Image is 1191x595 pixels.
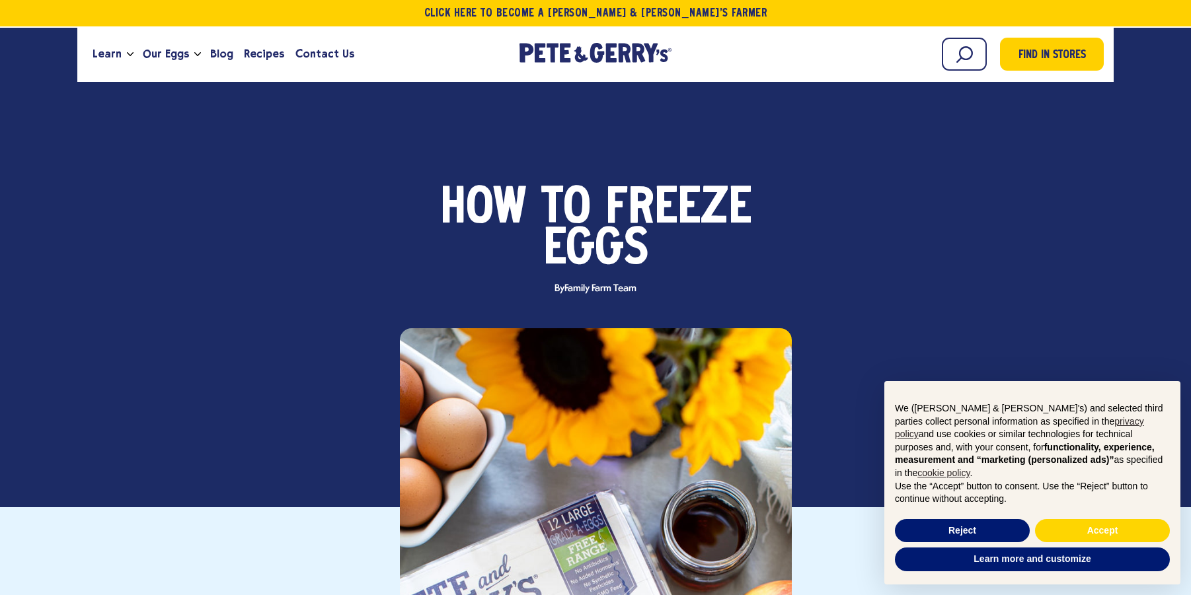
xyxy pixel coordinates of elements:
[295,46,354,62] span: Contact Us
[143,46,189,62] span: Our Eggs
[1035,519,1170,543] button: Accept
[895,480,1170,506] p: Use the “Accept” button to consent. Use the “Reject” button to continue without accepting.
[548,284,643,294] span: By
[93,46,122,62] span: Learn
[239,36,289,72] a: Recipes
[210,46,233,62] span: Blog
[541,189,591,230] span: to
[874,370,1191,595] div: Notice
[895,547,1170,571] button: Learn more and customize
[917,468,970,478] a: cookie policy
[290,36,360,72] a: Contact Us
[895,519,1030,543] button: Reject
[1000,38,1104,71] a: Find in Stores
[87,36,127,72] a: Learn
[895,402,1170,480] p: We ([PERSON_NAME] & [PERSON_NAME]'s) and selected third parties collect personal information as s...
[543,230,648,271] span: Eggs
[605,189,751,230] span: Freeze
[1018,47,1086,65] span: Find in Stores
[942,38,987,71] input: Search
[127,52,134,57] button: Open the dropdown menu for Learn
[137,36,194,72] a: Our Eggs
[194,52,201,57] button: Open the dropdown menu for Our Eggs
[440,189,527,230] span: How
[205,36,239,72] a: Blog
[564,283,636,294] span: Family Farm Team
[244,46,284,62] span: Recipes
